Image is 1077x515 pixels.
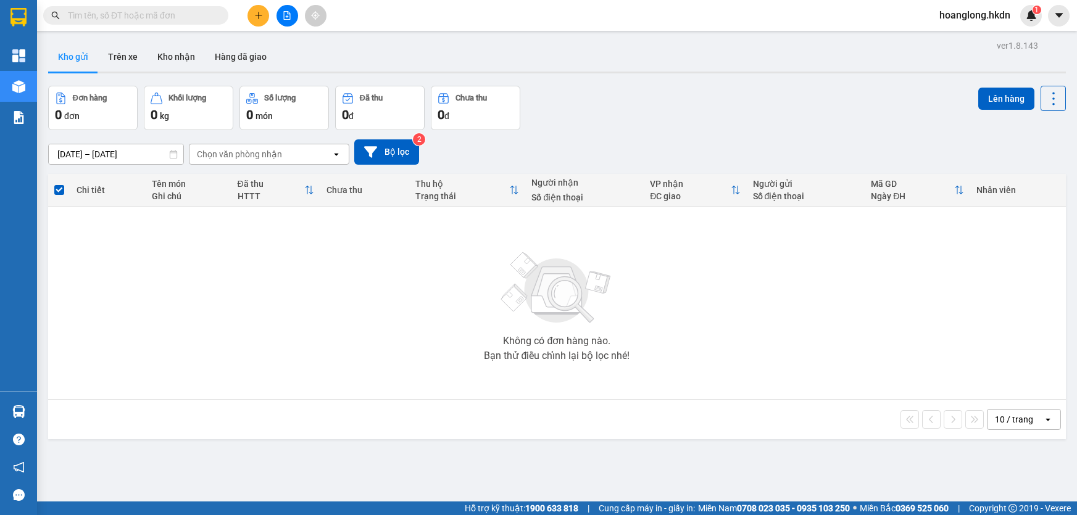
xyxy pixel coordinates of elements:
span: Hỗ trợ kỹ thuật: [465,501,578,515]
button: Số lượng0món [239,86,329,130]
span: 0 [438,107,444,122]
span: | [588,501,589,515]
span: đ [444,111,449,121]
svg: open [1043,414,1053,424]
span: 0 [246,107,253,122]
strong: 0369 525 060 [896,503,949,513]
div: VP nhận [650,179,730,189]
button: file-add [277,5,298,27]
button: Kho gửi [48,42,98,72]
span: kg [160,111,169,121]
div: Số điện thoại [753,191,859,201]
button: Hàng đã giao [205,42,277,72]
span: aim [311,11,320,20]
sup: 2 [413,133,425,146]
img: icon-new-feature [1026,10,1037,21]
button: Lên hàng [978,88,1034,110]
div: Chọn văn phòng nhận [197,148,282,160]
div: Ghi chú [152,191,225,201]
span: hoanglong.hkdn [929,7,1020,23]
div: Nhân viên [976,185,1060,195]
span: 0 [342,107,349,122]
div: HTTT [238,191,304,201]
span: Miền Nam [698,501,850,515]
div: Mã GD [871,179,954,189]
th: Toggle SortBy [409,174,525,207]
span: 0 [55,107,62,122]
button: Đơn hàng0đơn [48,86,138,130]
div: Chưa thu [326,185,403,195]
span: Cung cấp máy in - giấy in: [599,501,695,515]
th: Toggle SortBy [644,174,746,207]
div: Đơn hàng [73,94,107,102]
span: đơn [64,111,80,121]
span: caret-down [1054,10,1065,21]
img: solution-icon [12,111,25,124]
span: question-circle [13,434,25,445]
span: 1 [1034,6,1039,14]
span: | [958,501,960,515]
button: plus [247,5,269,27]
sup: 1 [1033,6,1041,14]
th: Toggle SortBy [865,174,970,207]
div: Chi tiết [77,185,139,195]
img: logo-vxr [10,8,27,27]
div: Người gửi [753,179,859,189]
img: svg+xml;base64,PHN2ZyBjbGFzcz0ibGlzdC1wbHVnX19zdmciIHhtbG5zPSJodHRwOi8vd3d3LnczLm9yZy8yMDAwL3N2Zy... [495,245,618,331]
div: Đã thu [238,179,304,189]
span: ⚪️ [853,506,857,511]
div: Thu hộ [415,179,509,189]
span: search [51,11,60,20]
span: món [256,111,273,121]
div: Bạn thử điều chỉnh lại bộ lọc nhé! [484,351,630,361]
img: warehouse-icon [12,405,25,418]
div: Người nhận [531,178,638,187]
div: Ngày ĐH [871,191,954,201]
input: Tìm tên, số ĐT hoặc mã đơn [68,9,214,22]
button: aim [305,5,326,27]
span: đ [349,111,354,121]
th: Toggle SortBy [231,174,320,207]
img: dashboard-icon [12,49,25,62]
div: Trạng thái [415,191,509,201]
svg: open [331,149,341,159]
div: Số điện thoại [531,192,638,202]
div: Khối lượng [168,94,206,102]
button: Bộ lọc [354,139,419,165]
span: notification [13,461,25,473]
button: Trên xe [98,42,148,72]
div: Chưa thu [455,94,487,102]
div: 10 / trang [995,413,1033,426]
input: Select a date range. [49,144,183,164]
div: ĐC giao [650,191,730,201]
img: warehouse-icon [12,80,25,93]
button: Khối lượng0kg [144,86,233,130]
button: Chưa thu0đ [431,86,520,130]
div: ver 1.8.143 [997,39,1038,52]
strong: 1900 633 818 [525,503,578,513]
span: file-add [283,11,291,20]
div: Số lượng [264,94,296,102]
span: Miền Bắc [860,501,949,515]
span: message [13,489,25,501]
button: Kho nhận [148,42,205,72]
div: Đã thu [360,94,383,102]
span: 0 [151,107,157,122]
div: Tên món [152,179,225,189]
div: Không có đơn hàng nào. [503,336,610,346]
button: caret-down [1048,5,1070,27]
span: copyright [1008,504,1017,513]
button: Đã thu0đ [335,86,425,130]
span: plus [254,11,263,20]
strong: 0708 023 035 - 0935 103 250 [737,503,850,513]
